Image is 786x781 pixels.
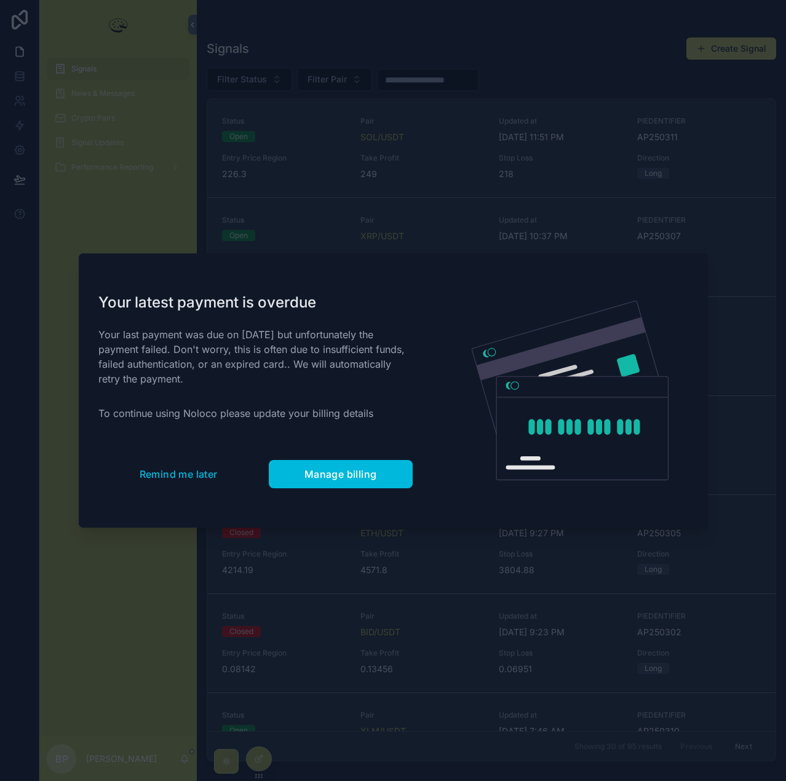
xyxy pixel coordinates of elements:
[98,327,413,386] p: Your last payment was due on [DATE] but unfortunately the payment failed. Don't worry, this is of...
[98,293,413,312] h1: Your latest payment is overdue
[472,301,669,480] img: Credit card illustration
[269,460,413,488] button: Manage billing
[98,406,413,421] p: To continue using Noloco please update your billing details
[98,460,259,488] button: Remind me later
[304,468,377,480] span: Manage billing
[140,468,218,480] span: Remind me later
